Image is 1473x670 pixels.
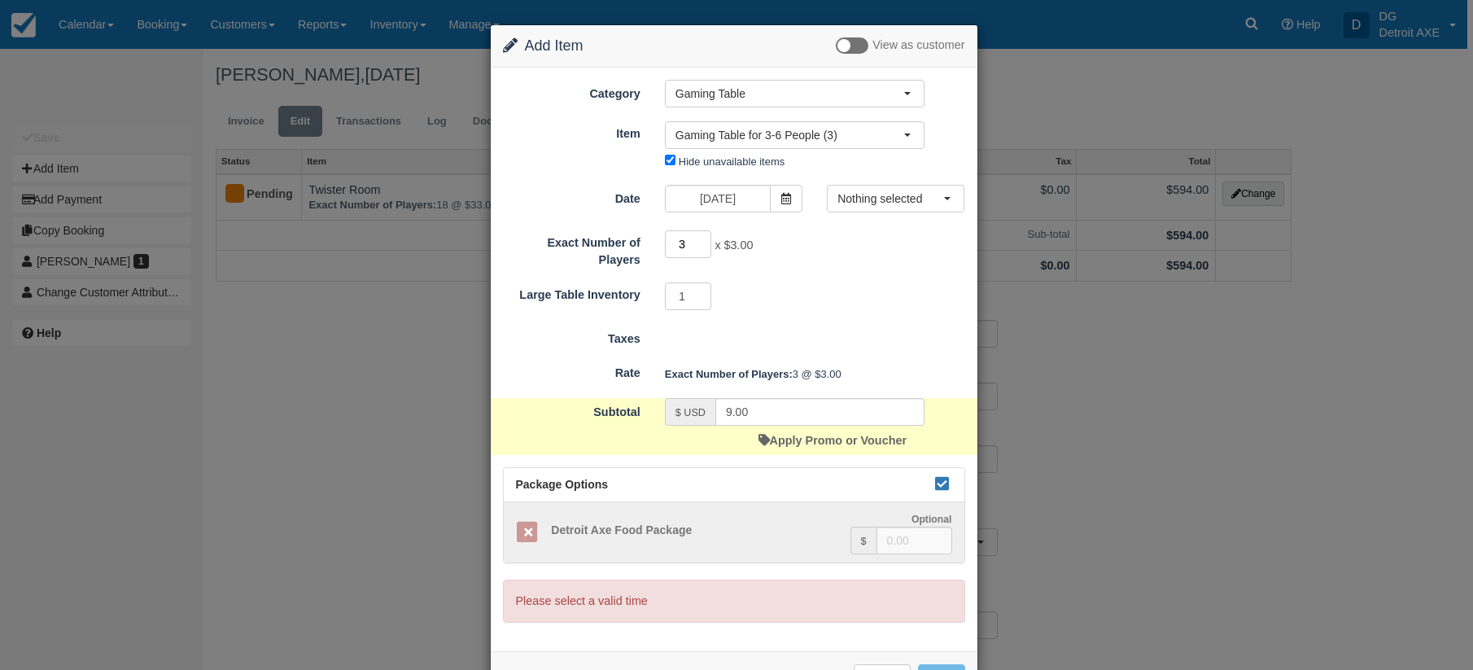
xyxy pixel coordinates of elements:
a: Apply Promo or Voucher [758,434,907,447]
p: Please select a valid time [503,580,965,623]
label: Item [491,120,653,142]
span: Add Item [525,37,584,54]
span: x $3.00 [715,239,753,252]
label: Rate [491,359,653,382]
label: Date [491,185,653,208]
span: Gaming Table [675,85,903,102]
label: Taxes [491,325,653,348]
span: View as customer [872,39,964,52]
label: Category [491,80,653,103]
label: Exact Number of Players [491,229,653,268]
small: $ [861,536,867,547]
div: 3 @ $3.00 [653,361,977,388]
label: Subtotal [491,398,653,421]
input: Exact Number of Players [665,230,712,258]
button: Gaming Table for 3-6 People (3) [665,121,924,149]
h5: Detroit Axe Food Package [539,524,850,536]
label: Large Table Inventory [491,281,653,304]
strong: Optional [911,514,952,525]
span: Package Options [516,478,609,491]
strong: Exact Number of Players [665,368,793,380]
span: Nothing selected [837,190,943,207]
label: Hide unavailable items [679,155,785,168]
a: Detroit Axe Food Package Optional $ [504,502,964,563]
input: Large Table Inventory [665,282,712,310]
button: Gaming Table [665,80,924,107]
span: Gaming Table for 3-6 People (3) [675,127,903,143]
small: $ USD [675,407,706,418]
button: Nothing selected [827,185,964,212]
